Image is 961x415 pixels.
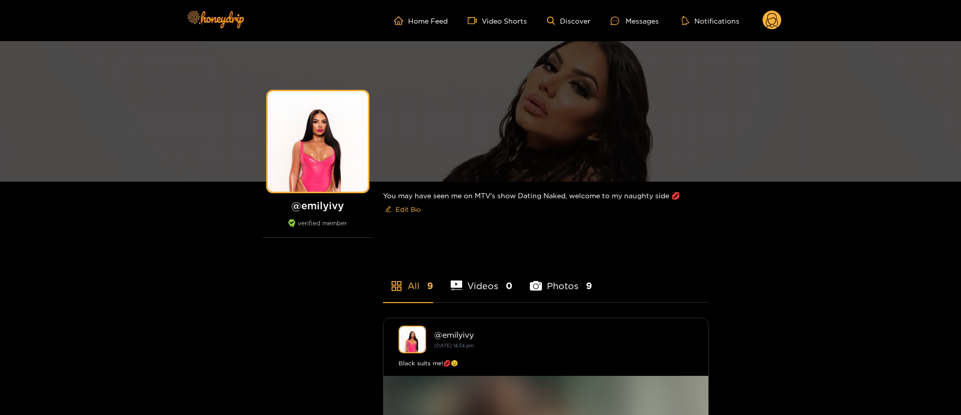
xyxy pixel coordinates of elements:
div: Messages [611,15,659,27]
span: appstore [391,280,403,292]
span: 0 [506,280,512,292]
img: emilyivy [399,326,426,353]
div: verified member [263,219,373,238]
button: editEdit Bio [383,201,423,217]
button: Notifications [679,16,742,26]
span: home [394,16,408,25]
span: 9 [427,280,433,292]
a: Video Shorts [468,16,527,25]
span: video-camera [468,16,482,25]
div: You may have seen me on MTV's show Dating Naked, welcome to my naughty side 💋 [383,182,709,225]
span: edit [385,206,392,213]
span: Edit Bio [396,204,421,214]
a: Discover [547,17,591,25]
li: Photos [530,257,592,302]
div: Black suits me!💋😉 [399,358,693,368]
small: [DATE] 14:34 pm [434,343,474,348]
li: All [383,257,433,302]
h1: @ emilyivy [263,199,373,212]
span: 9 [586,280,592,292]
a: Home Feed [394,16,448,25]
div: @ emilyivy [434,330,693,339]
li: Videos [451,257,513,302]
